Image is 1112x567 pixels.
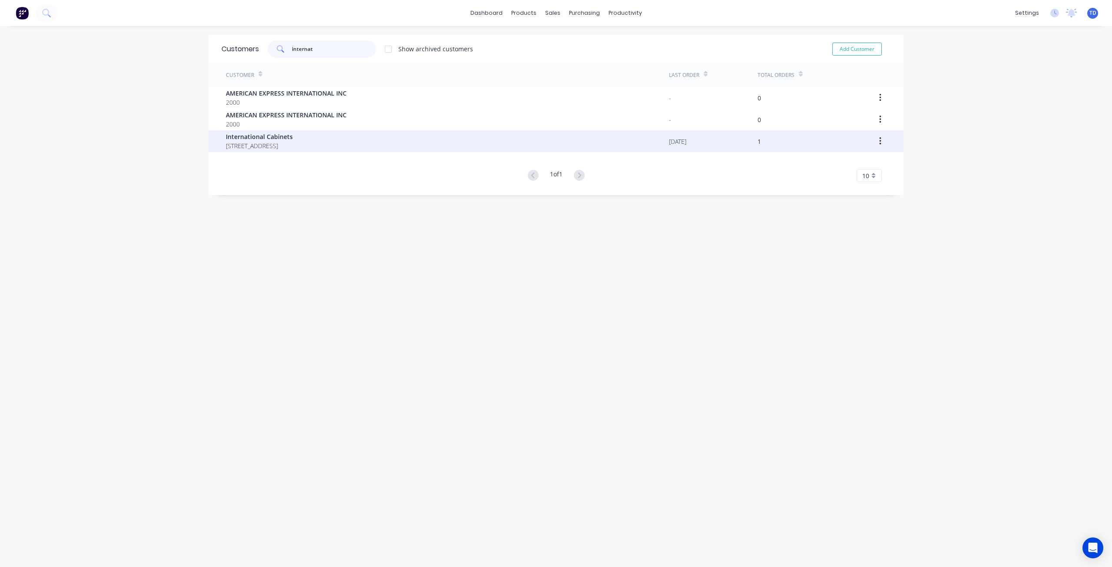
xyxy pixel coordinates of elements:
[226,110,347,119] span: AMERICAN EXPRESS INTERNATIONAL INC
[226,98,347,107] span: 2000
[862,171,869,180] span: 10
[758,93,761,103] div: 0
[758,115,761,124] div: 0
[226,71,254,79] div: Customer
[669,93,671,103] div: -
[669,137,686,146] div: [DATE]
[1082,537,1103,558] div: Open Intercom Messenger
[758,137,761,146] div: 1
[226,89,347,98] span: AMERICAN EXPRESS INTERNATIONAL INC
[16,7,29,20] img: Factory
[292,40,377,58] input: Search customers...
[541,7,565,20] div: sales
[669,115,671,124] div: -
[832,43,882,56] button: Add Customer
[398,44,473,53] div: Show archived customers
[1089,9,1096,17] span: TD
[222,44,259,54] div: Customers
[550,169,563,182] div: 1 of 1
[758,71,794,79] div: Total Orders
[226,132,293,141] span: International Cabinets
[226,141,293,150] span: [STREET_ADDRESS]
[565,7,604,20] div: purchasing
[507,7,541,20] div: products
[669,71,699,79] div: Last Order
[466,7,507,20] a: dashboard
[604,7,646,20] div: productivity
[226,119,347,129] span: 2000
[1011,7,1043,20] div: settings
